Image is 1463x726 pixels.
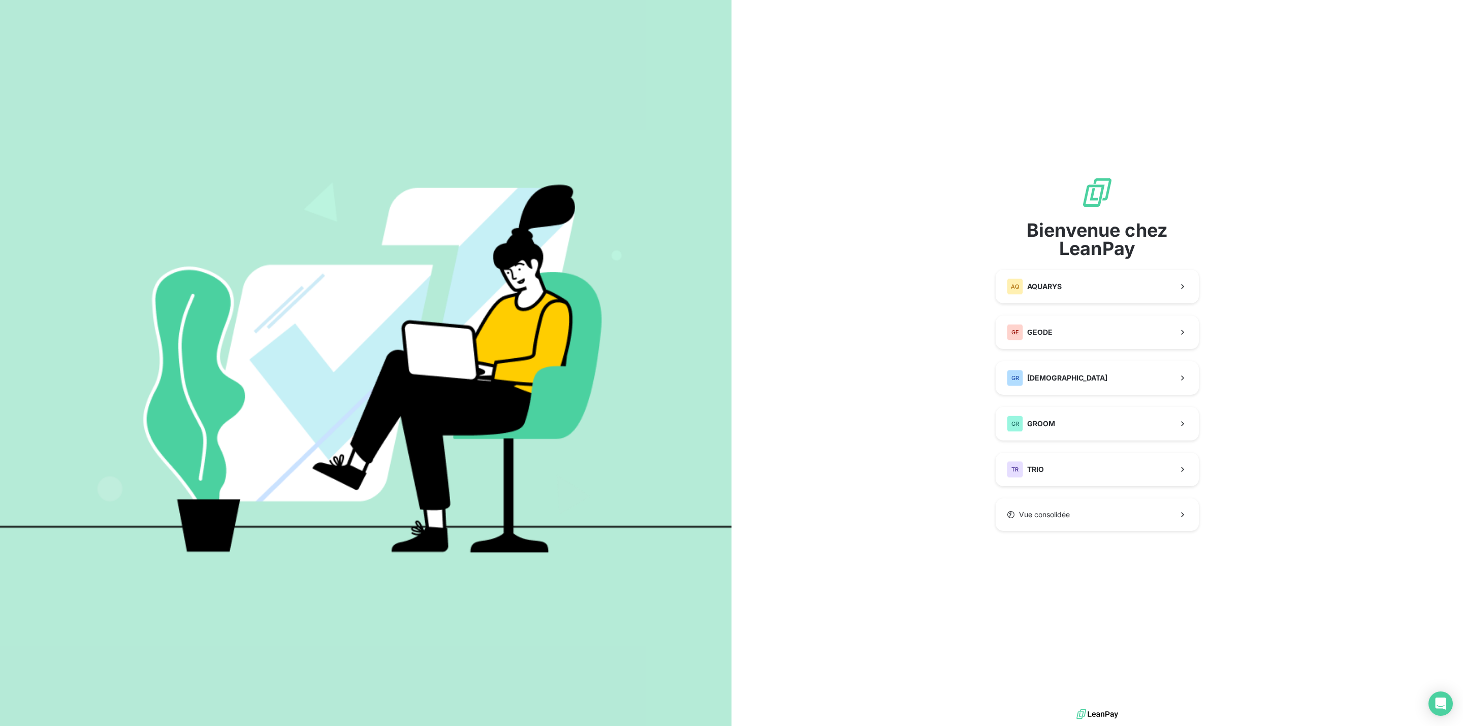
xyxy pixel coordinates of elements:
[1027,464,1044,475] span: TRIO
[996,270,1199,303] button: AQAQUARYS
[1007,461,1023,478] div: TR
[1007,370,1023,386] div: GR
[996,221,1199,258] span: Bienvenue chez LeanPay
[1428,691,1453,716] div: Open Intercom Messenger
[996,407,1199,440] button: GRGROOM
[996,453,1199,486] button: TRTRIO
[996,315,1199,349] button: GEGEODE
[996,361,1199,395] button: GR[DEMOGRAPHIC_DATA]
[1027,281,1062,292] span: AQUARYS
[1007,416,1023,432] div: GR
[1019,510,1070,520] span: Vue consolidée
[1027,327,1053,337] span: GEODE
[1027,373,1107,383] span: [DEMOGRAPHIC_DATA]
[996,498,1199,531] button: Vue consolidée
[1007,278,1023,295] div: AQ
[1007,324,1023,340] div: GE
[1027,419,1055,429] span: GROOM
[1076,707,1118,722] img: logo
[1081,176,1114,209] img: logo sigle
